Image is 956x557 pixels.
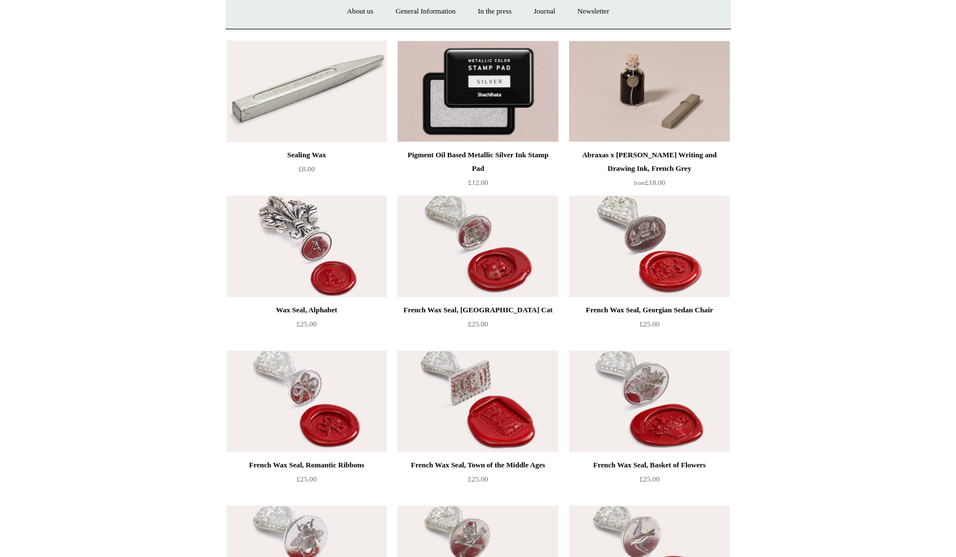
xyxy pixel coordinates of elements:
div: French Wax Seal, Basket of Flowers [572,458,726,472]
div: Pigment Oil Based Metallic Silver Ink Stamp Pad [400,148,555,175]
div: Sealing Wax [230,148,384,162]
span: £25.00 [640,475,660,483]
a: French Wax Seal, Basket of Flowers French Wax Seal, Basket of Flowers [569,351,729,452]
span: £25.00 [297,320,317,328]
img: French Wax Seal, Basket of Flowers [569,351,729,452]
span: £18.00 [634,178,666,187]
a: Wax Seal, Alphabet £25.00 [227,303,387,350]
img: Sealing Wax [227,41,387,142]
div: Abraxas x [PERSON_NAME] Writing and Drawing Ink, French Grey [572,148,726,175]
img: Wax Seal, Alphabet [227,196,387,297]
div: French Wax Seal, Romantic Ribbons [230,458,384,472]
img: French Wax Seal, Town of the Middle Ages [398,351,558,452]
a: French Wax Seal, Town of the Middle Ages £25.00 [398,458,558,505]
img: Abraxas x Steve Harrison Writing and Drawing Ink, French Grey [569,41,729,142]
span: £12.00 [468,178,488,187]
a: French Wax Seal, Town of the Middle Ages French Wax Seal, Town of the Middle Ages [398,351,558,452]
div: French Wax Seal, [GEOGRAPHIC_DATA] Cat [400,303,555,317]
a: French Wax Seal, [GEOGRAPHIC_DATA] Cat £25.00 [398,303,558,350]
div: Wax Seal, Alphabet [230,303,384,317]
a: Abraxas x Steve Harrison Writing and Drawing Ink, French Grey Abraxas x Steve Harrison Writing an... [569,41,729,142]
a: Pigment Oil Based Metallic Silver Ink Stamp Pad Pigment Oil Based Metallic Silver Ink Stamp Pad [398,41,558,142]
span: £25.00 [468,320,488,328]
img: French Wax Seal, Cheshire Cat [398,196,558,297]
a: Abraxas x [PERSON_NAME] Writing and Drawing Ink, French Grey from£18.00 [569,148,729,194]
div: French Wax Seal, Georgian Sedan Chair [572,303,726,317]
div: French Wax Seal, Town of the Middle Ages [400,458,555,472]
a: Sealing Wax £8.00 [227,148,387,194]
span: £25.00 [468,475,488,483]
a: Pigment Oil Based Metallic Silver Ink Stamp Pad £12.00 [398,148,558,194]
img: French Wax Seal, Georgian Sedan Chair [569,196,729,297]
a: French Wax Seal, Georgian Sedan Chair £25.00 [569,303,729,350]
img: French Wax Seal, Romantic Ribbons [227,351,387,452]
a: Wax Seal, Alphabet Wax Seal, Alphabet [227,196,387,297]
span: £25.00 [297,475,317,483]
img: Pigment Oil Based Metallic Silver Ink Stamp Pad [398,41,558,142]
span: £8.00 [298,165,315,173]
a: French Wax Seal, Basket of Flowers £25.00 [569,458,729,505]
a: Sealing Wax Sealing Wax [227,41,387,142]
span: from [634,180,645,186]
a: French Wax Seal, Romantic Ribbons French Wax Seal, Romantic Ribbons [227,351,387,452]
span: £25.00 [640,320,660,328]
a: French Wax Seal, Georgian Sedan Chair French Wax Seal, Georgian Sedan Chair [569,196,729,297]
a: French Wax Seal, Cheshire Cat French Wax Seal, Cheshire Cat [398,196,558,297]
a: French Wax Seal, Romantic Ribbons £25.00 [227,458,387,505]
